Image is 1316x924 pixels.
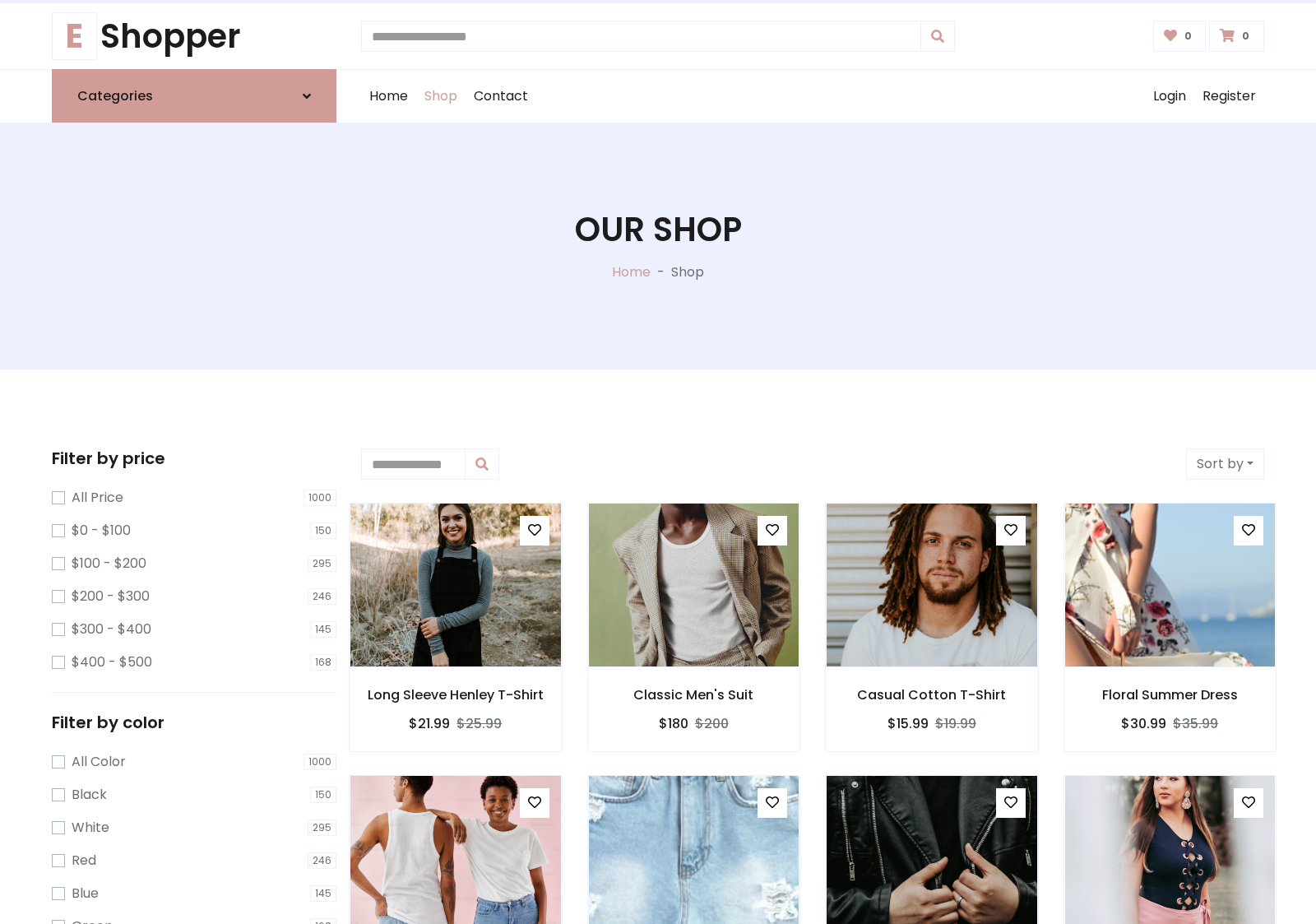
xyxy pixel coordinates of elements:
[361,70,416,123] a: Home
[72,851,96,871] label: Red
[1186,448,1264,480] button: Sort by
[310,621,336,638] span: 145
[1121,716,1166,731] h6: $30.99
[52,448,336,468] h5: Filter by price
[310,522,336,539] span: 150
[72,818,109,838] label: White
[72,620,151,639] label: $300 - $400
[1153,21,1207,52] a: 0
[456,714,502,733] del: $25.99
[826,687,1038,703] h6: Casual Cotton T-Shirt
[72,587,150,606] label: $200 - $300
[308,852,336,869] span: 246
[72,488,123,508] label: All Price
[310,885,336,902] span: 145
[52,713,336,732] h5: Filter by color
[308,555,336,572] span: 295
[72,752,126,772] label: All Color
[659,716,688,731] h6: $180
[72,652,152,672] label: $400 - $500
[77,88,153,104] h6: Categories
[308,588,336,605] span: 246
[575,210,742,249] h1: Our Shop
[1173,714,1218,733] del: $35.99
[1064,687,1277,703] h6: Floral Summer Dress
[1238,29,1253,44] span: 0
[72,521,131,541] label: $0 - $100
[72,554,146,573] label: $100 - $200
[612,262,651,281] a: Home
[1180,29,1196,44] span: 0
[52,12,97,60] span: E
[1145,70,1194,123] a: Login
[310,787,336,803] span: 150
[52,16,336,56] h1: Shopper
[671,262,704,282] p: Shop
[310,654,336,671] span: 168
[466,70,536,123] a: Contact
[304,754,336,770] span: 1000
[308,820,336,836] span: 295
[72,884,99,903] label: Blue
[935,714,976,733] del: $19.99
[1209,21,1264,52] a: 0
[304,490,336,506] span: 1000
[695,714,729,733] del: $200
[416,70,466,123] a: Shop
[409,716,450,731] h6: $21.99
[887,716,929,731] h6: $15.99
[52,69,336,123] a: Categories
[588,687,800,703] h6: Classic Men's Suit
[350,687,562,703] h6: Long Sleeve Henley T-Shirt
[651,262,671,282] p: -
[1194,70,1264,123] a: Register
[52,16,336,56] a: EShopper
[72,785,107,805] label: Black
